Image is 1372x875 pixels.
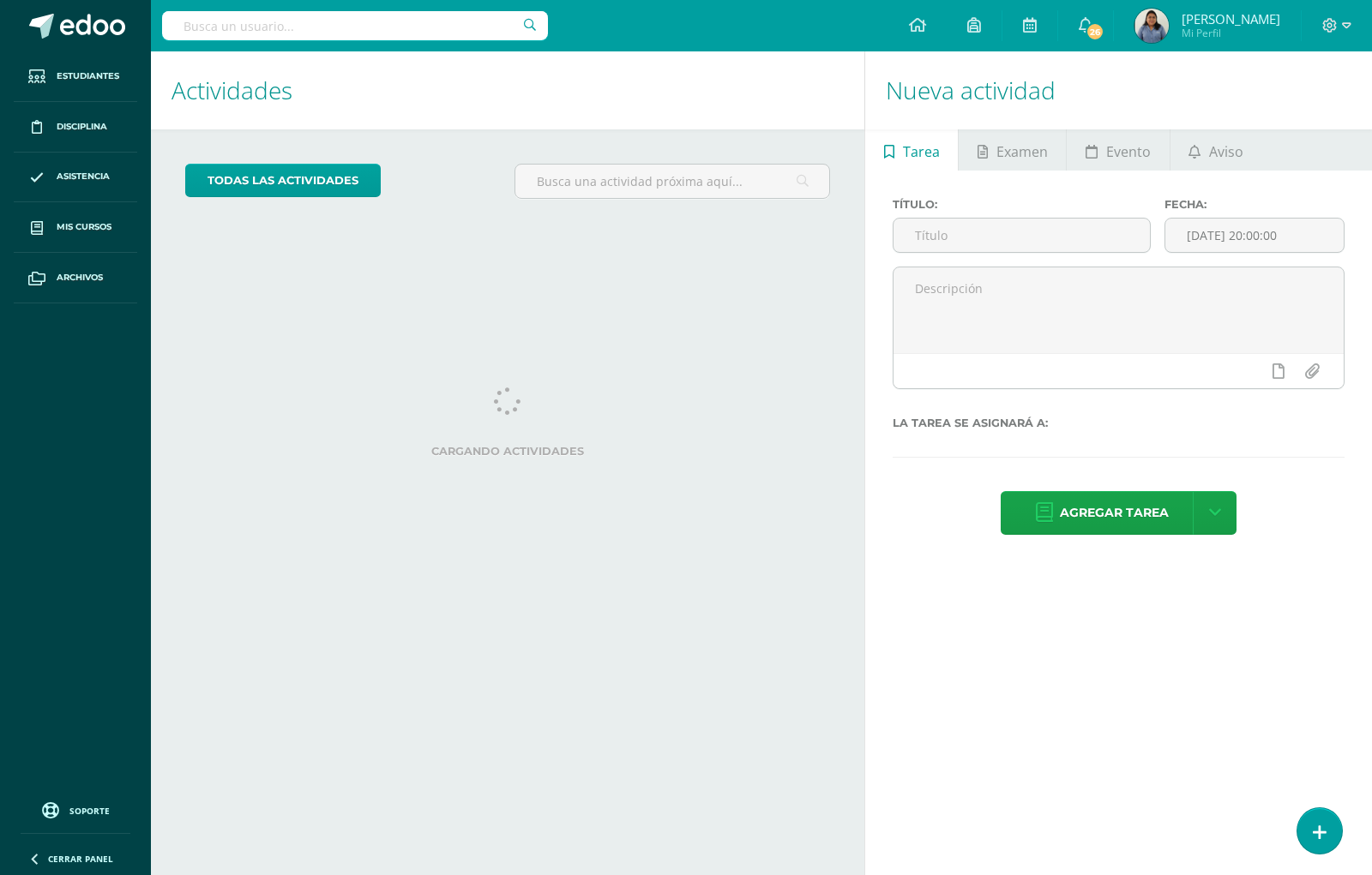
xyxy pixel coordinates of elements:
[57,220,111,234] span: Mis cursos
[894,219,1150,252] input: Título
[515,165,829,198] input: Busca una actividad próxima aquí...
[1182,10,1280,27] span: [PERSON_NAME]
[57,69,119,83] span: Estudiantes
[48,853,113,865] span: Cerrar panel
[1182,26,1280,40] span: Mi Perfil
[57,120,107,134] span: Disciplina
[1170,129,1262,171] a: Aviso
[185,445,830,458] label: Cargando actividades
[69,805,110,817] span: Soporte
[14,102,137,153] a: Disciplina
[959,129,1066,171] a: Examen
[1086,22,1104,41] span: 26
[162,11,548,40] input: Busca un usuario...
[1060,492,1169,534] span: Agregar tarea
[865,129,958,171] a: Tarea
[893,198,1151,211] label: Título:
[1106,131,1151,172] span: Evento
[57,170,110,183] span: Asistencia
[1164,198,1345,211] label: Fecha:
[171,51,844,129] h1: Actividades
[14,202,137,253] a: Mis cursos
[57,271,103,285] span: Archivos
[996,131,1048,172] span: Examen
[185,164,381,197] a: todas las Actividades
[886,51,1351,129] h1: Nueva actividad
[903,131,940,172] span: Tarea
[1067,129,1169,171] a: Evento
[14,51,137,102] a: Estudiantes
[21,798,130,821] a: Soporte
[893,417,1345,429] label: La tarea se asignará a:
[1134,9,1169,43] img: c29edd5519ed165661ad7af758d39eaf.png
[14,253,137,303] a: Archivos
[1209,131,1243,172] span: Aviso
[1165,219,1344,252] input: Fecha de entrega
[14,153,137,203] a: Asistencia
